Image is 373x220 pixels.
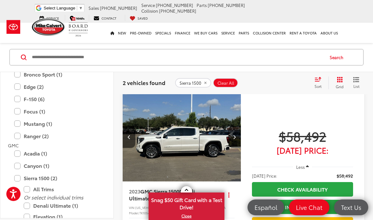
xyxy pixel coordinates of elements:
a: Rent a Toyota [288,23,319,43]
a: Collision Center [251,23,288,43]
span: [PHONE_NUMBER] [159,8,196,14]
button: Clear All [213,78,238,88]
a: About Us [319,23,340,43]
label: Mustang (1) [14,118,100,129]
label: Canyon (1) [14,160,100,171]
span: [PHONE_NUMBER] [208,2,245,8]
span: 2 vehicles found [123,79,165,86]
span: TK10543 [139,211,152,215]
button: Previous image [123,126,135,148]
label: Edge (2) [14,81,100,92]
a: Specials [153,23,173,43]
label: Ranger (2) [14,130,100,141]
label: All Trims [24,184,100,195]
span: Saved [138,16,148,21]
img: 2023 GMC Sierra 1500 Denali Ultimate [123,92,242,182]
span: Model: [129,211,139,215]
div: 2023 GMC Sierra 1500 Denali Ultimate 2 [123,92,242,181]
input: Search by Make, Model, or Keyword [31,50,324,65]
a: Parts [237,23,251,43]
button: Next image [228,126,241,148]
span: [PHONE_NUMBER] [156,2,193,8]
span: Snag $50 Gift Card with a Test Drive! [149,193,224,212]
span: 2023 [129,187,140,195]
span: List [353,83,359,89]
a: My Saved Vehicles [125,15,153,21]
span: Contact [101,16,116,21]
span: VIN: [129,205,135,210]
span: Sales [89,5,99,11]
a: Español [248,199,284,215]
button: Search [324,49,352,65]
span: $58,492 [337,173,353,179]
a: Contact [89,15,121,21]
label: F-150 (6) [14,93,100,104]
span: $58,492 [252,128,353,144]
span: Service [141,2,155,8]
span: GMC [8,142,19,148]
button: remove Sierra%201500 [175,78,211,88]
a: New [116,23,128,43]
span: dropdown dots [228,192,229,197]
span: Map [76,16,83,21]
span: Sort [315,83,321,89]
a: Text Us [334,199,368,215]
span: Grid [336,84,344,89]
button: List View [348,76,364,89]
label: Sierra 1500 (2) [14,173,100,184]
a: Service [219,23,237,43]
span: Sierra 1500 [180,80,201,85]
a: Pre-Owned [128,23,153,43]
span: Text Us [338,203,364,211]
span: [DATE] Price: [252,173,277,179]
span: Parts [197,2,207,8]
i: Or select individual trims [24,193,83,201]
span: Select Language [44,6,75,10]
img: Toyota [2,17,25,37]
span: [US_VEHICLE_IDENTIFICATION_NUMBER] [135,205,198,210]
span: [DATE] Price: [252,147,353,153]
label: Focus (1) [14,106,100,117]
span: [PHONE_NUMBER] [100,5,137,11]
a: Service [35,15,64,21]
span: ▼ [79,6,83,10]
label: Acadia (1) [14,148,100,159]
a: Select Language​ [44,6,83,10]
a: 2023GMC Sierra 1500Denali Ultimate [129,188,213,202]
a: WE BUY CARS [192,23,219,43]
span: Español [251,203,280,211]
a: 2023 GMC Sierra 1500 Denali Ultimate2023 GMC Sierra 1500 Denali Ultimate2023 GMC Sierra 1500 Dena... [123,92,242,181]
span: GMC Sierra 1500 [140,187,179,195]
button: Less [293,161,312,173]
label: Denali Ultimate (1) [24,200,100,211]
a: Live Chat [289,199,329,215]
span: Less [296,164,305,170]
a: Home [108,23,116,43]
button: Grid View [328,76,348,89]
button: Actions [223,189,235,200]
span: Live Chat [293,203,326,211]
img: Mike Calvert Toyota [32,18,65,36]
a: Map [65,15,88,21]
button: Select sort value [311,76,328,89]
a: Check Availability [252,182,353,196]
label: Bronco Sport (1) [14,69,100,80]
span: Clear All [217,80,234,85]
span: Denali Ultimate [129,187,195,202]
a: Finance [173,23,192,43]
span: Collision [141,8,158,14]
span: Service [46,16,59,21]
